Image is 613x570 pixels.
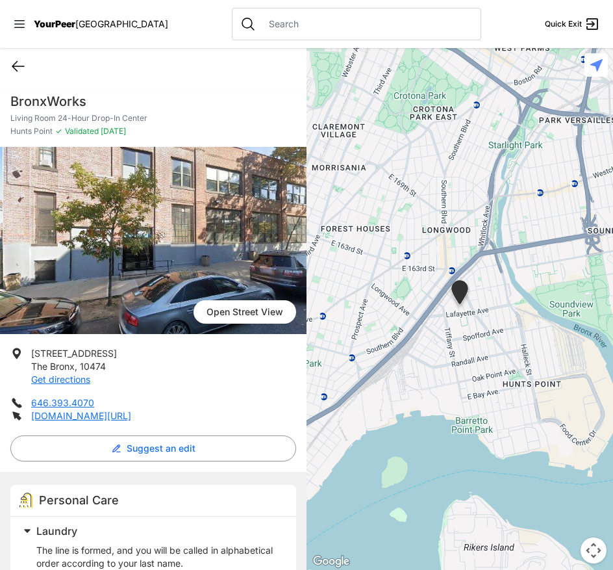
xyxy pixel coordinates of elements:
div: Living Room 24-Hour Drop-In Center [449,280,471,309]
input: Search [261,18,473,31]
span: Open Street View [194,300,296,324]
span: Quick Exit [545,19,582,29]
span: Suggest an edit [127,442,195,455]
img: Google [310,553,353,570]
span: [GEOGRAPHIC_DATA] [75,18,168,29]
h1: BronxWorks [10,92,296,110]
span: Validated [65,126,99,136]
span: ✓ [55,126,62,136]
span: [STREET_ADDRESS] [31,348,117,359]
a: [DOMAIN_NAME][URL] [31,410,131,421]
span: , [75,361,77,372]
button: Suggest an edit [10,435,296,461]
span: [DATE] [99,126,126,136]
span: Hunts Point [10,126,53,136]
p: The line is formed, and you will be called in alphabetical order according to your last name. [36,544,281,570]
a: Quick Exit [545,16,600,32]
a: Get directions [31,374,90,385]
p: Living Room 24-Hour Drop-In Center [10,113,296,123]
a: YourPeer[GEOGRAPHIC_DATA] [34,20,168,28]
span: YourPeer [34,18,75,29]
span: Laundry [36,525,77,538]
span: 10474 [80,361,106,372]
span: The Bronx [31,361,75,372]
a: 646.393.4070 [31,397,94,408]
a: Open this area in Google Maps (opens a new window) [310,553,353,570]
button: Map camera controls [581,538,607,564]
span: Personal Care [39,493,119,507]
